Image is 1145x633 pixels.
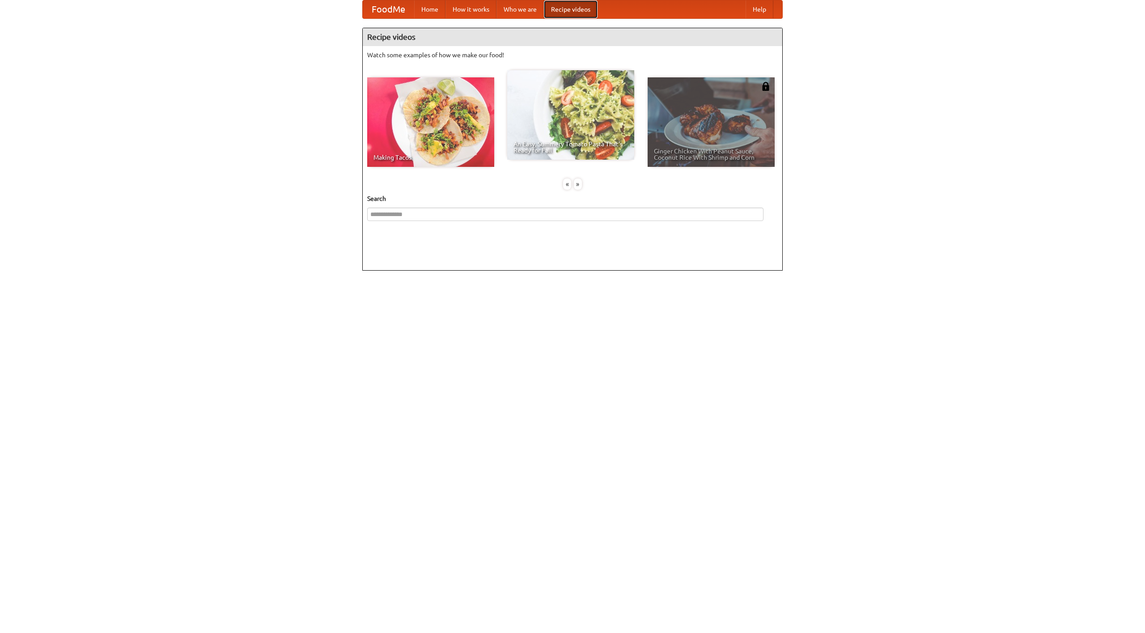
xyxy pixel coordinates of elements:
a: FoodMe [363,0,414,18]
a: Who we are [496,0,544,18]
span: An Easy, Summery Tomato Pasta That's Ready for Fall [513,141,628,153]
h5: Search [367,194,778,203]
p: Watch some examples of how we make our food! [367,51,778,59]
div: » [574,178,582,190]
a: How it works [445,0,496,18]
h4: Recipe videos [363,28,782,46]
a: An Easy, Summery Tomato Pasta That's Ready for Fall [507,70,634,160]
span: Making Tacos [373,154,488,161]
a: Home [414,0,445,18]
div: « [563,178,571,190]
a: Recipe videos [544,0,598,18]
img: 483408.png [761,82,770,91]
a: Help [746,0,773,18]
a: Making Tacos [367,77,494,167]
